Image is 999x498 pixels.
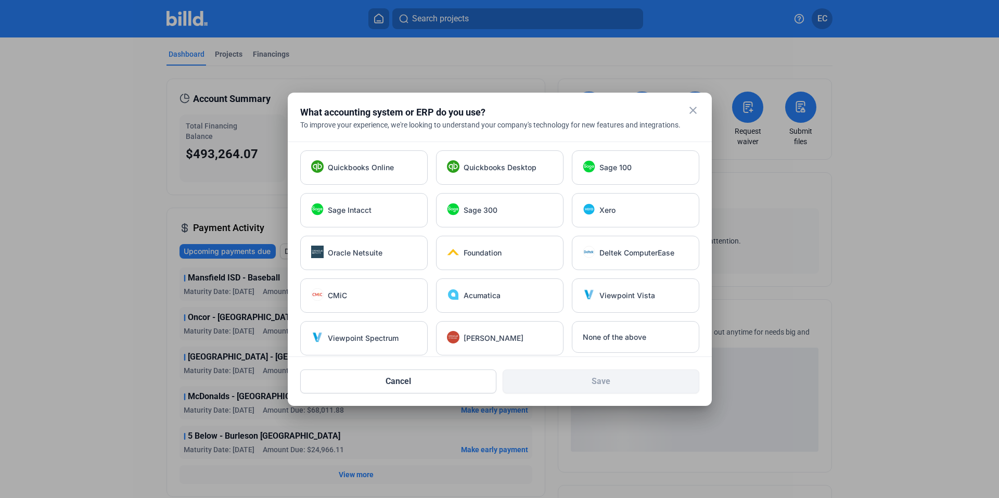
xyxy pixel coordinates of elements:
span: Viewpoint Vista [599,290,655,301]
span: CMiC [328,290,347,301]
span: Sage 100 [599,162,632,173]
mat-icon: close [687,104,699,117]
span: Xero [599,205,616,215]
span: Oracle Netsuite [328,248,382,258]
span: Viewpoint Spectrum [328,333,399,343]
span: Quickbooks Online [328,162,394,173]
span: [PERSON_NAME] [464,333,523,343]
span: None of the above [583,332,646,342]
span: Deltek ComputerEase [599,248,674,258]
span: Foundation [464,248,502,258]
button: Cancel [300,369,497,393]
button: Save [503,369,699,393]
span: Acumatica [464,290,501,301]
div: What accounting system or ERP do you use? [300,105,673,120]
span: Sage Intacct [328,205,372,215]
div: To improve your experience, we're looking to understand your company's technology for new feature... [300,120,699,130]
span: Quickbooks Desktop [464,162,536,173]
span: Sage 300 [464,205,497,215]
